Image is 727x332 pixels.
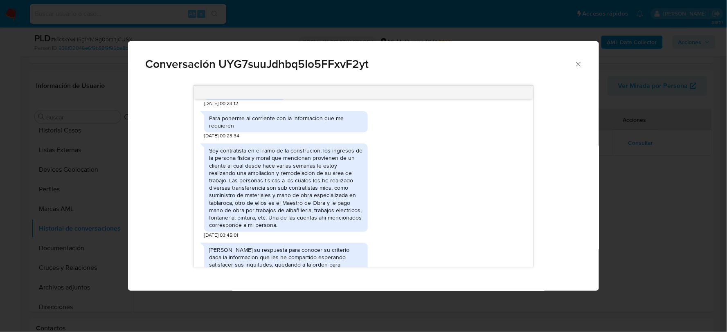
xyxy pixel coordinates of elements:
div: [PERSON_NAME] su respuesta para conocer su criterio dada la informacion que les he compartido esp... [209,246,363,276]
span: [DATE] 00:23:12 [204,100,238,107]
div: Comunicación [128,41,599,291]
div: Para ponerme al corriente con la informacion que me requieren [209,114,363,129]
span: [DATE] 00:23:34 [204,132,239,139]
button: Cerrar [574,60,582,67]
span: Conversación UYG7suuJdhbq5Io5FFxvF2yt [145,58,574,70]
span: [DATE] 03:45:01 [204,232,238,239]
div: Soy contratista en el ramo de la construcion, los ingresos de la persona fisica y moral que menci... [209,147,363,229]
